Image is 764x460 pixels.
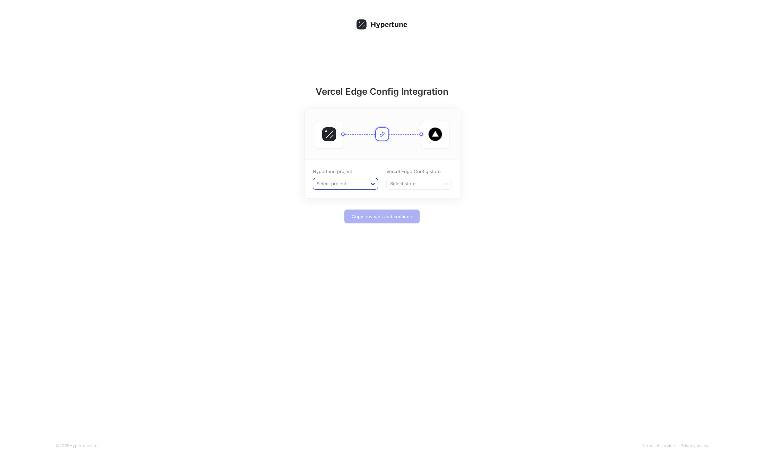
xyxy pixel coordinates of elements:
[55,443,97,449] div: © 2025 Hypertune Ltd
[344,210,420,223] button: Copy env vars and continue
[313,168,378,175] p: Hypertune project
[292,85,472,98] h1: Vercel Edge Config Integration
[386,168,452,175] p: Vercel Edge Config store
[352,214,412,219] span: Copy env vars and continue
[642,443,675,448] a: Terms of service
[680,443,709,448] a: Privacy policy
